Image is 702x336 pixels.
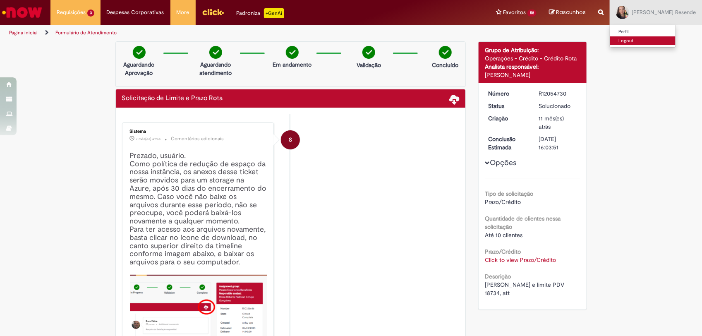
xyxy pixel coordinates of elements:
a: Logout [610,36,676,46]
div: Operações - Crédito - Crédito Rota [485,54,580,62]
span: 3 [87,10,94,17]
p: Validação [357,61,381,69]
span: 11 mês(es) atrás [539,115,564,130]
div: Analista responsável: [485,62,580,71]
span: More [177,8,189,17]
div: Solucionado [539,102,577,110]
div: Sistema [130,129,268,134]
span: Despesas Corporativas [107,8,164,17]
span: 58 [527,10,537,17]
dt: Número [482,89,533,98]
small: Comentários adicionais [171,135,224,142]
span: Até 10 clientes [485,231,522,239]
img: check-circle-green.png [286,46,299,59]
b: Quantidade de clientes nessa solicitação [485,215,561,230]
time: 26/09/2024 09:07:13 [539,115,564,130]
b: Tipo de solicitação [485,190,533,197]
b: Prazo/Crédito [485,248,521,255]
span: Prazo/Crédito [485,198,521,206]
p: +GenAi [264,8,284,18]
p: Em andamento [273,60,311,69]
a: Formulário de Atendimento [55,29,117,36]
dt: Criação [482,114,533,122]
span: Favoritos [503,8,526,17]
span: Baixar anexos [449,94,459,104]
time: 29/01/2025 02:40:20 [136,137,161,142]
div: R12054730 [539,89,577,98]
a: Perfil [610,27,676,36]
a: Página inicial [9,29,38,36]
h2: Solicitação de Limite e Prazo Rota Histórico de tíquete [122,95,223,102]
div: [PERSON_NAME] [485,71,580,79]
span: Rascunhos [556,8,586,16]
a: Rascunhos [549,9,586,17]
img: check-circle-green.png [209,46,222,59]
p: Aguardando atendimento [196,60,236,77]
b: Descrição [485,273,511,280]
img: check-circle-green.png [362,46,375,59]
span: 7 mês(es) atrás [136,137,161,142]
div: System [281,130,300,149]
ul: Trilhas de página [6,25,462,41]
img: check-circle-green.png [133,46,146,59]
div: 26/09/2024 09:07:13 [539,114,577,131]
img: ServiceNow [1,4,43,21]
div: Grupo de Atribuição: [485,46,580,54]
div: [DATE] 16:03:51 [539,135,577,151]
p: Concluído [432,61,458,69]
img: click_logo_yellow_360x200.png [202,6,224,18]
p: Aguardando Aprovação [119,60,159,77]
span: S [289,130,292,150]
img: check-circle-green.png [439,46,452,59]
dt: Status [482,102,533,110]
div: Padroniza [237,8,284,18]
span: [PERSON_NAME] Resende [632,9,696,16]
dt: Conclusão Estimada [482,135,533,151]
span: Requisições [57,8,86,17]
a: Click to view Prazo/Crédito [485,256,556,264]
span: [PERSON_NAME] e limite PDV 18734, att [485,281,566,297]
